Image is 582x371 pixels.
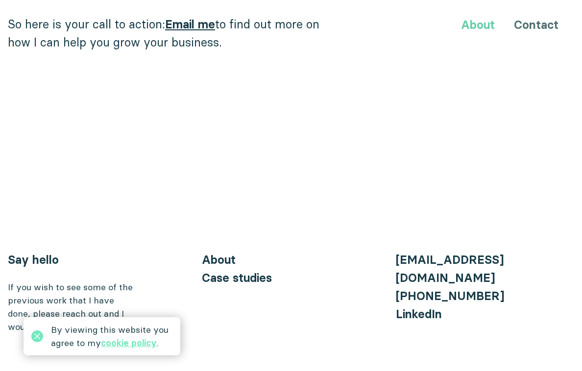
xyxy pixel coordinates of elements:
[202,271,272,285] a: Case studies
[396,253,504,285] a: [EMAIL_ADDRESS][DOMAIN_NAME]
[8,253,59,267] a: Say hello
[51,323,172,349] div: By viewing this website you agree to my .
[396,307,442,321] a: LinkedIn
[202,253,236,267] a: About
[8,280,135,333] div: If you wish to see some of the previous work that I have done, please reach out and I would be ha...
[461,18,495,32] a: About
[396,289,504,303] a: [PHONE_NUMBER]
[101,337,157,348] a: cookie policy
